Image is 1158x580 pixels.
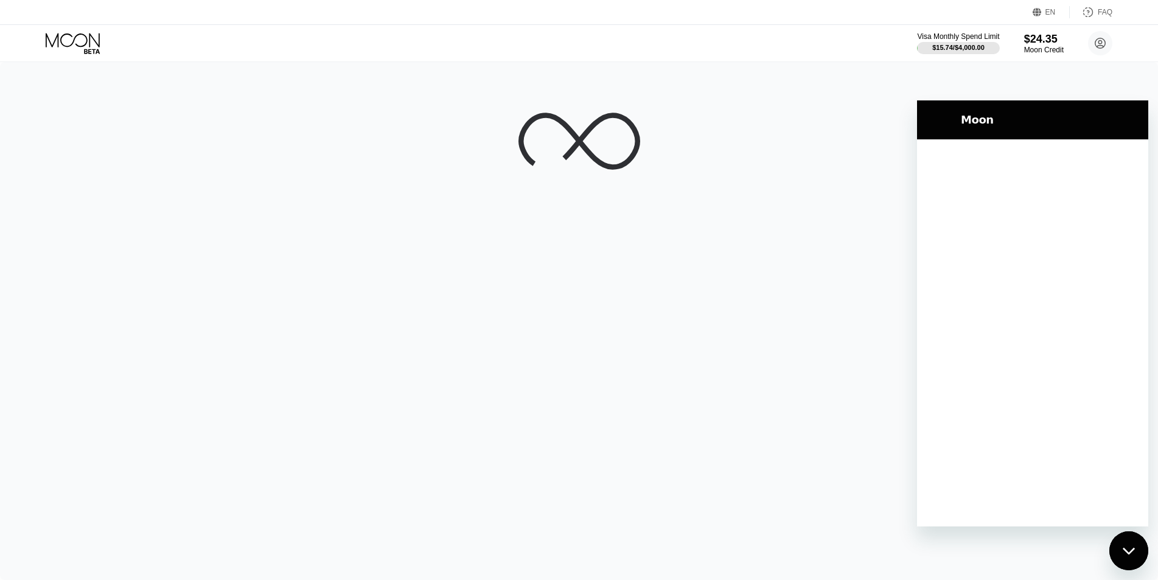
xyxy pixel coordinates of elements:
[1033,6,1070,18] div: EN
[917,32,999,54] div: Visa Monthly Spend Limit$15.74/$4,000.00
[1024,33,1064,46] div: $24.35
[917,32,999,41] div: Visa Monthly Spend Limit
[1070,6,1112,18] div: FAQ
[1109,531,1148,570] iframe: Button to launch messaging window, conversation in progress
[1024,46,1064,54] div: Moon Credit
[1045,8,1056,16] div: EN
[1098,8,1112,16] div: FAQ
[1024,33,1064,54] div: $24.35Moon Credit
[932,44,985,51] div: $15.74 / $4,000.00
[917,100,1148,526] iframe: Messaging window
